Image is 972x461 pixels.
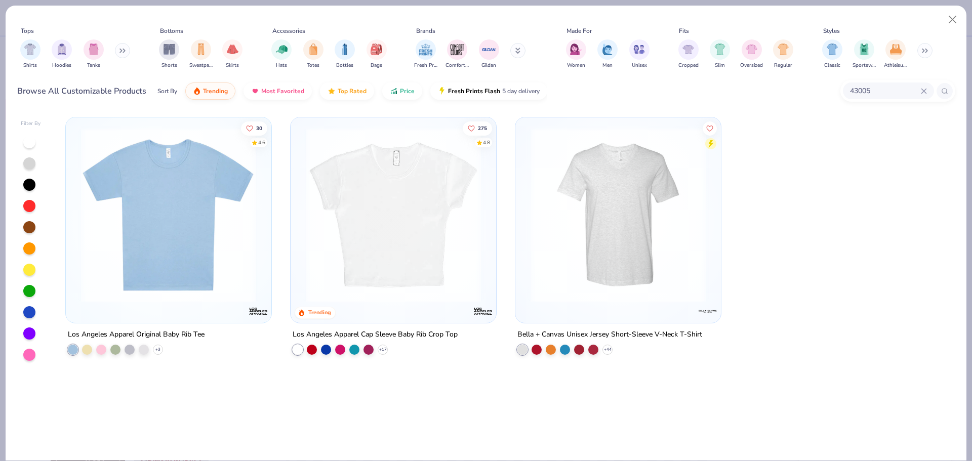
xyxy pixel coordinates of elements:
[84,39,104,69] button: filter button
[566,39,586,69] div: filter for Women
[87,62,100,69] span: Tanks
[21,26,34,35] div: Tops
[308,44,319,55] img: Totes Image
[155,347,160,353] span: + 3
[698,301,718,321] img: Bella + Canvas logo
[52,39,72,69] div: filter for Hoodies
[678,62,699,69] span: Cropped
[161,62,177,69] span: Shorts
[20,39,40,69] div: filter for Shirts
[338,87,367,95] span: Top Rated
[193,87,201,95] img: trending.gif
[189,39,213,69] div: filter for Sweatpants
[633,44,645,55] img: Unisex Image
[884,62,907,69] span: Athleisure
[88,44,99,55] img: Tanks Image
[335,39,355,69] button: filter button
[320,82,374,100] button: Top Rated
[632,62,647,69] span: Unisex
[746,44,757,55] img: Oversized Image
[336,62,353,69] span: Bottles
[773,39,793,69] div: filter for Regular
[463,121,492,135] button: Like
[517,328,702,341] div: Bella + Canvas Unisex Jersey Short-Sleeve V-Neck T-Shirt
[84,39,104,69] div: filter for Tanks
[678,39,699,69] div: filter for Cropped
[21,120,41,128] div: Filter By
[450,42,465,57] img: Comfort Colors Image
[367,39,387,69] div: filter for Bags
[248,301,268,321] img: Los Angeles Apparel logo
[445,62,469,69] span: Comfort Colors
[445,39,469,69] div: filter for Comfort Colors
[339,44,350,55] img: Bottles Image
[271,39,292,69] button: filter button
[853,39,876,69] div: filter for Sportswear
[157,87,177,96] div: Sort By
[227,44,238,55] img: Skirts Image
[271,39,292,69] div: filter for Hats
[222,39,242,69] button: filter button
[244,82,312,100] button: Most Favorited
[823,26,840,35] div: Styles
[195,44,207,55] img: Sweatpants Image
[822,39,842,69] button: filter button
[335,39,355,69] div: filter for Bottles
[479,39,499,69] div: filter for Gildan
[160,26,183,35] div: Bottoms
[222,39,242,69] div: filter for Skirts
[566,39,586,69] button: filter button
[293,328,458,341] div: Los Angeles Apparel Cap Sleeve Baby Rib Crop Top
[740,39,763,69] div: filter for Oversized
[301,128,486,303] img: b0603986-75a5-419a-97bc-283c66fe3a23
[629,39,650,69] div: filter for Unisex
[678,39,699,69] button: filter button
[164,44,175,55] img: Shorts Image
[414,39,437,69] div: filter for Fresh Prints
[859,44,870,55] img: Sportswear Image
[261,87,304,95] span: Most Favorited
[414,62,437,69] span: Fresh Prints
[597,39,618,69] div: filter for Men
[203,87,228,95] span: Trending
[682,44,694,55] img: Cropped Image
[703,121,717,135] button: Like
[824,62,840,69] span: Classic
[307,62,319,69] span: Totes
[710,39,730,69] button: filter button
[445,39,469,69] button: filter button
[189,62,213,69] span: Sweatpants
[159,39,179,69] button: filter button
[740,62,763,69] span: Oversized
[257,125,263,131] span: 30
[185,82,235,100] button: Trending
[56,44,67,55] img: Hoodies Image
[52,62,71,69] span: Hoodies
[479,39,499,69] button: filter button
[849,85,921,97] input: Try "T-Shirt"
[714,44,725,55] img: Slim Image
[710,39,730,69] div: filter for Slim
[853,62,876,69] span: Sportswear
[481,42,497,57] img: Gildan Image
[884,39,907,69] div: filter for Athleisure
[567,62,585,69] span: Women
[276,44,288,55] img: Hats Image
[715,62,725,69] span: Slim
[853,39,876,69] button: filter button
[400,87,415,95] span: Price
[502,86,540,97] span: 5 day delivery
[303,39,323,69] div: filter for Totes
[629,39,650,69] button: filter button
[226,62,239,69] span: Skirts
[303,39,323,69] button: filter button
[778,44,789,55] img: Regular Image
[448,87,500,95] span: Fresh Prints Flash
[23,62,37,69] span: Shirts
[483,139,490,146] div: 4.8
[478,125,487,131] span: 275
[20,39,40,69] button: filter button
[17,85,146,97] div: Browse All Customizable Products
[430,82,547,100] button: Fresh Prints Flash5 day delivery
[602,62,613,69] span: Men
